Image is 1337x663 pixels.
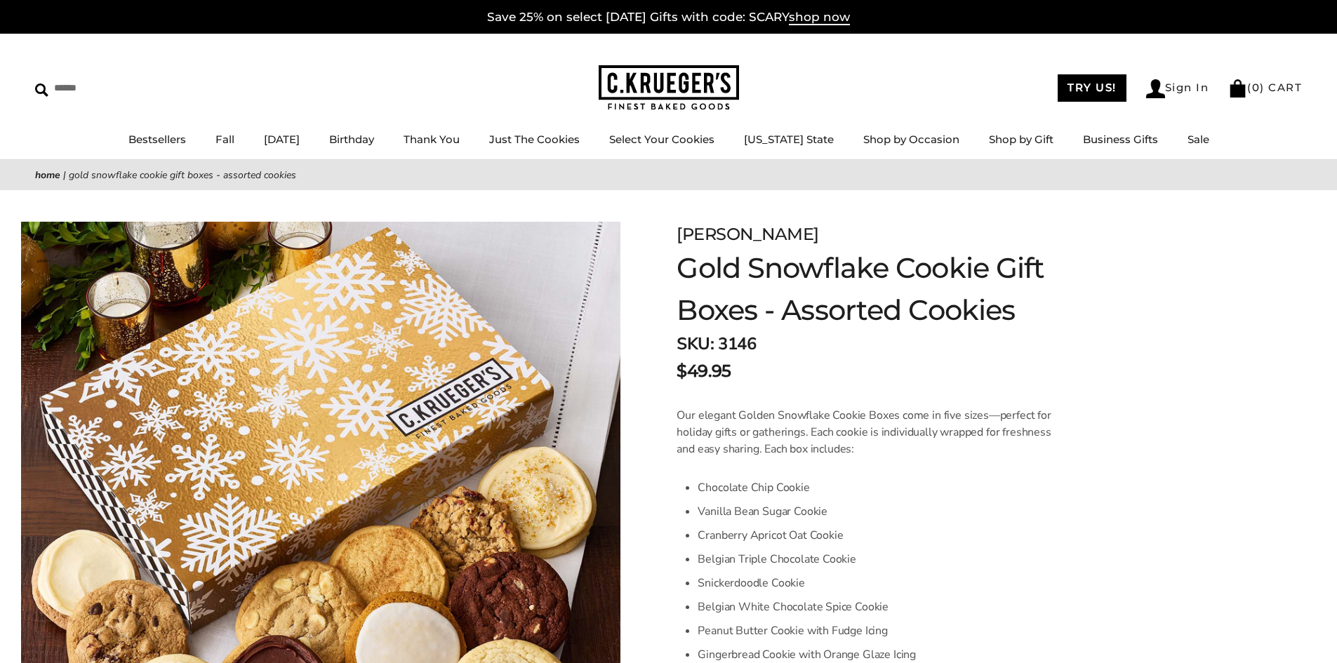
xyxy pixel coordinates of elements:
[329,133,374,146] a: Birthday
[264,133,300,146] a: [DATE]
[1228,79,1247,98] img: Bag
[487,10,850,25] a: Save 25% on select [DATE] Gifts with code: SCARYshop now
[718,333,756,355] span: 3146
[1058,74,1126,102] a: TRY US!
[698,476,1060,500] li: Chocolate Chip Cookie
[744,133,834,146] a: [US_STATE] State
[698,619,1060,643] li: Peanut Butter Cookie with Fudge Icing
[609,133,714,146] a: Select Your Cookies
[698,571,1060,595] li: Snickerdoodle Cookie
[698,547,1060,571] li: Belgian Triple Chocolate Cookie
[1228,81,1302,94] a: (0) CART
[1083,133,1158,146] a: Business Gifts
[404,133,460,146] a: Thank You
[35,83,48,97] img: Search
[35,168,60,182] a: Home
[989,133,1053,146] a: Shop by Gift
[1188,133,1209,146] a: Sale
[35,167,1302,183] nav: breadcrumbs
[489,133,580,146] a: Just The Cookies
[69,168,296,182] span: Gold Snowflake Cookie Gift Boxes - Assorted Cookies
[863,133,959,146] a: Shop by Occasion
[128,133,186,146] a: Bestsellers
[698,523,1060,547] li: Cranberry Apricot Oat Cookie
[63,168,66,182] span: |
[677,407,1060,457] p: Our elegant Golden Snowflake Cookie Boxes come in five sizes—perfect for holiday gifts or gatheri...
[599,65,739,111] img: C.KRUEGER'S
[215,133,234,146] a: Fall
[1252,81,1260,94] span: 0
[677,359,731,384] span: $49.95
[677,333,714,355] strong: SKU:
[1146,79,1165,98] img: Account
[698,500,1060,523] li: Vanilla Bean Sugar Cookie
[1146,79,1209,98] a: Sign In
[11,610,145,652] iframe: Sign Up via Text for Offers
[698,595,1060,619] li: Belgian White Chocolate Spice Cookie
[35,77,202,99] input: Search
[789,10,850,25] span: shop now
[677,247,1124,331] h1: Gold Snowflake Cookie Gift Boxes - Assorted Cookies
[677,222,1124,247] div: [PERSON_NAME]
